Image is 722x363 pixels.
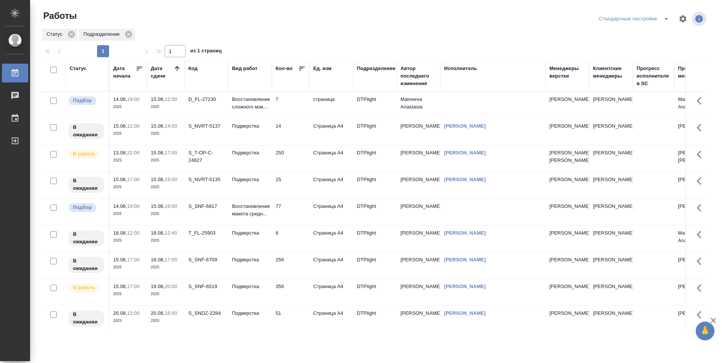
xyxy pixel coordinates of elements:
[589,145,633,172] td: [PERSON_NAME]
[151,264,181,271] p: 2025
[674,199,718,225] td: [PERSON_NAME]
[68,229,105,247] div: Исполнитель назначен, приступать к работе пока рано
[188,203,224,210] div: S_SNF-6817
[692,226,710,244] button: Здесь прячутся важные кнопки
[674,226,718,252] td: Matveeva Anastasia
[151,230,165,236] p: 18.08,
[353,199,397,225] td: DTPlight
[232,96,268,111] p: Восстановление сложного мак...
[232,229,268,237] p: Подверстка
[444,310,486,316] a: [PERSON_NAME]
[165,203,177,209] p: 19:00
[589,199,633,225] td: [PERSON_NAME]
[272,252,309,279] td: 256
[113,157,143,164] p: 2025
[549,256,585,264] p: [PERSON_NAME]
[272,199,309,225] td: 77
[113,203,127,209] p: 14.08,
[397,252,440,279] td: [PERSON_NAME]
[400,65,437,87] div: Автор последнего изменения
[165,96,177,102] p: 12:00
[549,229,585,237] p: [PERSON_NAME]
[272,279,309,305] td: 356
[68,203,105,213] div: Можно подбирать исполнителей
[444,65,477,72] div: Исполнитель
[674,92,718,118] td: Matveeva Anastasia
[397,279,440,305] td: [PERSON_NAME]
[397,92,440,118] td: Matveeva Anastasia
[151,177,165,182] p: 15.08,
[232,310,268,317] p: Подверстка
[127,257,140,262] p: 17:00
[83,31,122,38] p: Подразделение
[113,177,127,182] p: 15.08,
[73,284,95,291] p: В работе
[674,279,718,305] td: [PERSON_NAME]
[444,284,486,289] a: [PERSON_NAME]
[397,172,440,198] td: [PERSON_NAME]
[444,257,486,262] a: [PERSON_NAME]
[397,199,440,225] td: [PERSON_NAME]
[73,257,100,272] p: В ожидании
[127,150,140,156] p: 22:00
[674,172,718,198] td: [PERSON_NAME]
[165,177,177,182] p: 19:00
[309,279,353,305] td: Страница А4
[232,176,268,183] p: Подверстка
[313,65,332,72] div: Ед. изм
[309,145,353,172] td: Страница А4
[589,279,633,305] td: [PERSON_NAME]
[127,203,140,209] p: 19:00
[674,119,718,145] td: [PERSON_NAME]
[232,256,268,264] p: Подверстка
[113,237,143,244] p: 2025
[397,119,440,145] td: [PERSON_NAME]
[113,123,127,129] p: 15.08,
[68,176,105,194] div: Исполнитель назначен, приступать к работе пока рано
[272,145,309,172] td: 250
[151,96,165,102] p: 15.08,
[692,92,710,110] button: Здесь прячутся важные кнопки
[692,119,710,137] button: Здесь прячутся важные кнопки
[692,279,710,297] button: Здесь прячутся важные кнопки
[549,122,585,130] p: [PERSON_NAME]
[151,257,165,262] p: 18.08,
[68,122,105,140] div: Исполнитель назначен, приступать к работе пока рано
[113,284,127,289] p: 15.08,
[692,199,710,217] button: Здесь прячутся важные кнопки
[549,203,585,210] p: [PERSON_NAME]
[73,97,92,104] p: Подбор
[397,306,440,332] td: [PERSON_NAME]
[165,284,177,289] p: 20:00
[113,65,136,80] div: Дата начала
[232,203,268,218] p: Восстановление макета средн...
[309,172,353,198] td: Страница А4
[151,183,181,191] p: 2025
[113,310,127,316] p: 20.08,
[188,229,224,237] div: T_FL-25903
[692,306,710,324] button: Здесь прячутся важные кнопки
[68,96,105,106] div: Можно подбирать исполнителей
[589,119,633,145] td: [PERSON_NAME]
[113,103,143,111] p: 2025
[188,149,224,164] div: S_T-OP-C-24627
[151,130,181,137] p: 2025
[127,284,140,289] p: 17:00
[151,65,173,80] div: Дата сдачи
[188,122,224,130] div: S_NVRT-5137
[674,306,718,332] td: [PERSON_NAME]
[73,311,100,326] p: В ожидании
[151,317,181,325] p: 2025
[151,284,165,289] p: 19.08,
[699,323,711,339] span: 🙏
[353,306,397,332] td: DTPlight
[188,310,224,317] div: S_SNDZ-2284
[678,149,714,164] p: [PERSON_NAME], [PERSON_NAME]
[73,204,92,211] p: Подбор
[113,290,143,298] p: 2025
[73,230,100,246] p: В ожидании
[272,226,309,252] td: 6
[272,92,309,118] td: 7
[589,252,633,279] td: [PERSON_NAME]
[272,119,309,145] td: 14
